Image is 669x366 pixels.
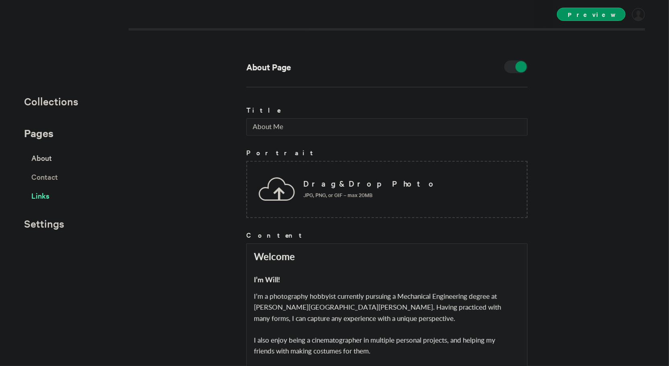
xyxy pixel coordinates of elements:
span: About [31,151,52,165]
span: Settings [24,217,64,230]
span: Links [31,189,49,203]
span: Collections [24,95,78,108]
span: Preview [557,8,626,21]
h3: Content [246,230,528,239]
span: Pages [24,126,53,140]
h3: About Page [246,61,291,72]
p: JPG, PNG, or GIF – max 20MB [303,191,439,200]
h3: Portrait [246,148,528,157]
input: About [246,118,528,136]
p: Drag & Drop Photo [303,179,439,188]
h3: Title [246,105,528,114]
span: Contact [31,170,58,184]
